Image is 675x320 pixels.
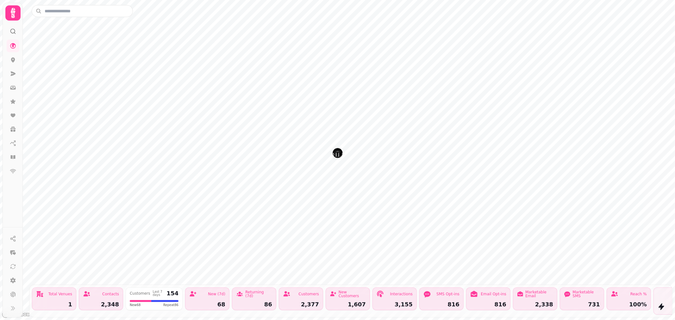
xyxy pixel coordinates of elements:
[48,292,72,296] div: Total Venues
[333,148,343,160] div: Map marker
[208,292,225,296] div: New (7d)
[436,292,459,296] div: SMS Opt-ins
[611,302,647,307] div: 100%
[377,302,413,307] div: 3,155
[333,148,343,158] button: Kellas Restaurant
[130,292,150,295] div: Customers
[283,302,319,307] div: 2,377
[153,290,164,297] div: Last 7 days
[564,302,600,307] div: 731
[470,302,506,307] div: 816
[423,302,459,307] div: 816
[189,302,225,307] div: 68
[573,290,600,298] div: Marketable SMS
[130,303,141,307] span: New 68
[298,292,319,296] div: Customers
[102,292,119,296] div: Contacts
[517,302,553,307] div: 2,338
[330,302,366,307] div: 1,607
[36,302,72,307] div: 1
[481,292,506,296] div: Email Opt-ins
[245,290,272,298] div: Returning (7d)
[2,311,30,318] a: Mapbox logo
[630,292,647,296] div: Reach %
[390,292,413,296] div: Interactions
[236,302,272,307] div: 86
[166,291,178,296] div: 154
[525,290,553,298] div: Marketable Email
[163,303,178,307] span: Repeat 86
[83,302,119,307] div: 2,348
[339,290,366,298] div: New Customers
